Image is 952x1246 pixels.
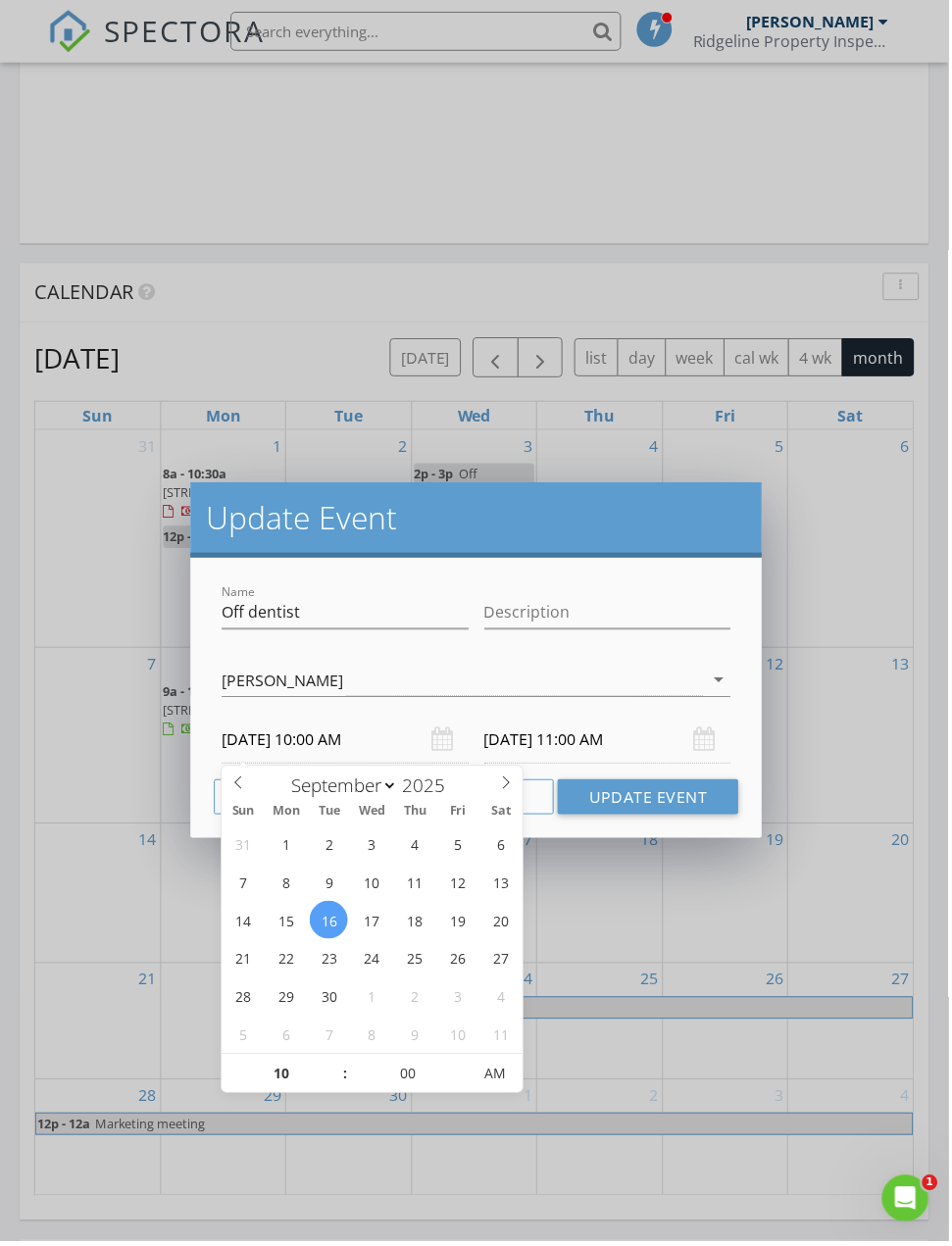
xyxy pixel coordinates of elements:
span: October 3, 2025 [440,980,478,1019]
span: Wed [352,808,395,821]
span: September 30, 2025 [311,980,349,1019]
span: September 19, 2025 [440,904,478,942]
span: Mon [266,808,309,821]
span: September 5, 2025 [440,827,478,866]
span: Fri [438,808,481,821]
input: Select date [223,719,471,767]
div: [PERSON_NAME] [223,674,344,692]
span: September 10, 2025 [354,866,392,904]
span: October 11, 2025 [483,1019,522,1057]
span: Sat [481,808,525,821]
span: September 1, 2025 [268,827,306,866]
span: September 2, 2025 [311,827,349,866]
span: October 4, 2025 [483,980,522,1019]
span: Sun [223,808,266,821]
span: October 5, 2025 [225,1019,263,1057]
iframe: Intercom live chat [885,1179,932,1226]
span: September 8, 2025 [268,866,306,904]
input: Select date [486,719,734,767]
span: September 15, 2025 [268,904,306,942]
span: September 25, 2025 [397,942,435,980]
span: August 31, 2025 [225,827,263,866]
span: October 1, 2025 [354,980,392,1019]
span: September 13, 2025 [483,866,522,904]
span: Click to toggle [470,1058,524,1097]
span: September 22, 2025 [268,942,306,980]
span: September 14, 2025 [225,904,263,942]
i: arrow_drop_down [710,671,733,694]
span: October 2, 2025 [397,980,435,1019]
span: Thu [395,808,438,821]
span: Tue [309,808,352,821]
span: October 6, 2025 [268,1019,306,1057]
span: October 10, 2025 [440,1019,478,1057]
span: September 23, 2025 [311,942,349,980]
h2: Update Event [207,500,749,539]
input: Year [399,775,464,801]
span: September 29, 2025 [268,980,306,1019]
span: September 12, 2025 [440,866,478,904]
span: September 26, 2025 [440,942,478,980]
button: Delete [215,782,337,818]
span: October 8, 2025 [354,1019,392,1057]
span: September 18, 2025 [397,904,435,942]
span: September 11, 2025 [397,866,435,904]
span: September 6, 2025 [483,827,522,866]
span: September 24, 2025 [354,942,392,980]
span: September 28, 2025 [225,980,263,1019]
span: October 7, 2025 [311,1019,349,1057]
span: September 7, 2025 [225,866,263,904]
span: September 20, 2025 [483,904,522,942]
span: September 9, 2025 [311,866,349,904]
span: September 27, 2025 [483,942,522,980]
button: Update Event [560,782,741,818]
span: October 9, 2025 [397,1019,435,1057]
span: September 3, 2025 [354,827,392,866]
span: : [343,1058,349,1097]
span: 1 [926,1179,941,1195]
span: September 4, 2025 [397,827,435,866]
span: September 21, 2025 [225,942,263,980]
span: September 17, 2025 [354,904,392,942]
span: September 16, 2025 [311,904,349,942]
